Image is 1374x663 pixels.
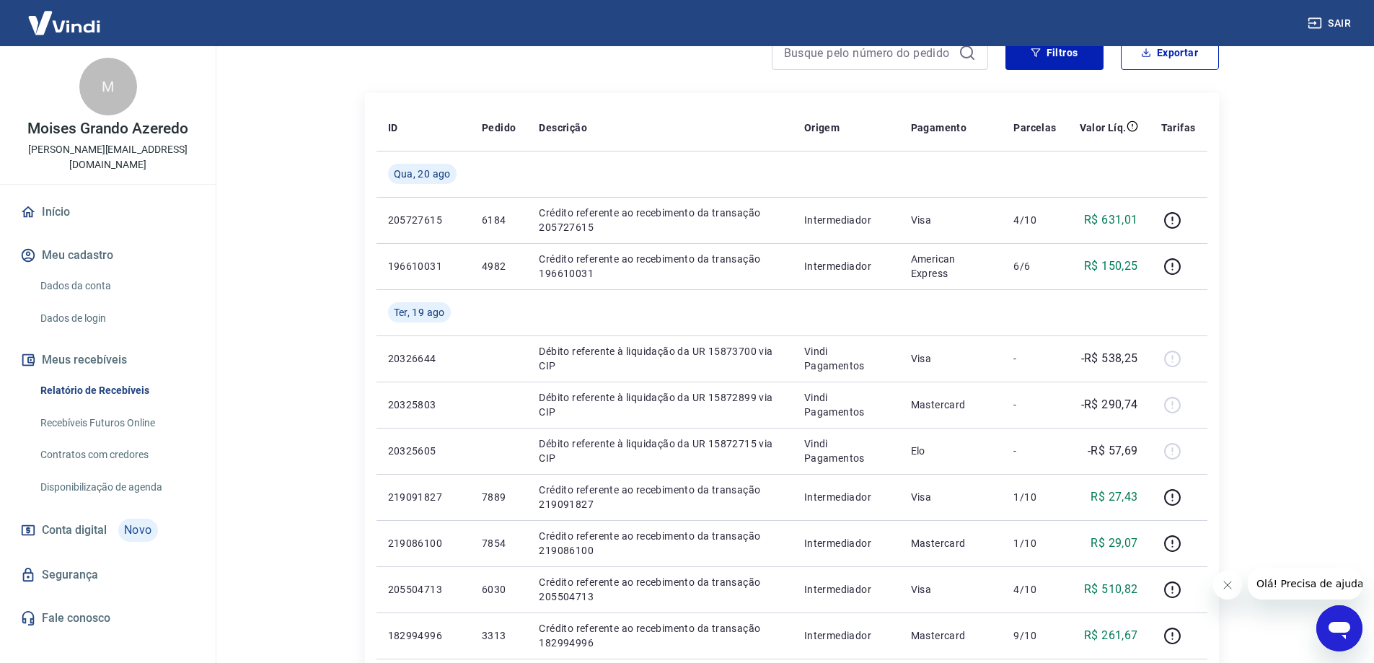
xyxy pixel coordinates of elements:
p: R$ 510,82 [1084,581,1138,598]
span: Novo [118,519,158,542]
a: Disponibilização de agenda [35,473,198,502]
p: Crédito referente ao recebimento da transação 182994996 [539,621,780,650]
p: -R$ 290,74 [1081,396,1138,413]
a: Relatório de Recebíveis [35,376,198,405]
p: 6184 [482,213,516,227]
p: R$ 27,43 [1091,488,1137,506]
p: Intermediador [804,582,888,597]
iframe: Fechar mensagem [1213,571,1242,600]
p: Crédito referente ao recebimento da transação 205727615 [539,206,780,234]
span: Conta digital [42,520,107,540]
span: Ter, 19 ago [394,305,445,320]
p: Mastercard [911,398,991,412]
p: 7854 [482,536,516,550]
p: 20326644 [388,351,459,366]
iframe: Botão para abrir a janela de mensagens [1316,605,1362,651]
p: 205727615 [388,213,459,227]
img: Vindi [17,1,111,45]
p: Intermediador [804,490,888,504]
button: Meus recebíveis [17,344,198,376]
p: Crédito referente ao recebimento da transação 219086100 [539,529,780,558]
p: 9/10 [1013,628,1056,643]
p: Visa [911,213,991,227]
p: 196610031 [388,259,459,273]
a: Fale conosco [17,602,198,634]
p: - [1013,351,1056,366]
a: Dados da conta [35,271,198,301]
button: Sair [1305,10,1357,37]
p: Intermediador [804,213,888,227]
input: Busque pelo número do pedido [784,42,953,63]
iframe: Mensagem da empresa [1248,568,1362,600]
a: Contratos com credores [35,440,198,470]
p: Visa [911,351,991,366]
p: 1/10 [1013,536,1056,550]
p: Crédito referente ao recebimento da transação 219091827 [539,483,780,511]
p: Pagamento [911,120,967,135]
button: Exportar [1121,35,1219,70]
p: 219091827 [388,490,459,504]
p: Intermediador [804,628,888,643]
span: Olá! Precisa de ajuda? [9,10,121,22]
p: Mastercard [911,536,991,550]
p: R$ 29,07 [1091,535,1137,552]
p: 7889 [482,490,516,504]
p: Crédito referente ao recebimento da transação 205504713 [539,575,780,604]
a: Início [17,196,198,228]
p: 20325803 [388,398,459,412]
p: - [1013,444,1056,458]
div: M [79,58,137,115]
a: Conta digitalNovo [17,513,198,548]
p: 4982 [482,259,516,273]
span: Qua, 20 ago [394,167,451,181]
p: Vindi Pagamentos [804,344,888,373]
a: Recebíveis Futuros Online [35,408,198,438]
p: Débito referente à liquidação da UR 15872899 via CIP [539,390,780,419]
p: 4/10 [1013,582,1056,597]
p: Valor Líq. [1080,120,1127,135]
button: Meu cadastro [17,240,198,271]
p: R$ 261,67 [1084,627,1138,644]
p: - [1013,398,1056,412]
p: 205504713 [388,582,459,597]
a: Dados de login [35,304,198,333]
p: 6/6 [1013,259,1056,273]
p: Pedido [482,120,516,135]
p: -R$ 57,69 [1088,442,1138,460]
p: Crédito referente ao recebimento da transação 196610031 [539,252,780,281]
p: Débito referente à liquidação da UR 15872715 via CIP [539,436,780,465]
p: Visa [911,490,991,504]
p: Vindi Pagamentos [804,436,888,465]
p: 4/10 [1013,213,1056,227]
p: R$ 150,25 [1084,258,1138,275]
p: Parcelas [1013,120,1056,135]
p: American Express [911,252,991,281]
p: Tarifas [1161,120,1196,135]
p: 3313 [482,628,516,643]
p: Visa [911,582,991,597]
button: Filtros [1005,35,1104,70]
p: 219086100 [388,536,459,550]
p: Vindi Pagamentos [804,390,888,419]
p: Origem [804,120,840,135]
p: 1/10 [1013,490,1056,504]
p: [PERSON_NAME][EMAIL_ADDRESS][DOMAIN_NAME] [12,142,204,172]
p: -R$ 538,25 [1081,350,1138,367]
p: Descrição [539,120,587,135]
p: 182994996 [388,628,459,643]
p: Elo [911,444,991,458]
p: Moises Grando Azeredo [27,121,188,136]
p: Intermediador [804,259,888,273]
a: Segurança [17,559,198,591]
p: 20325605 [388,444,459,458]
p: Intermediador [804,536,888,550]
p: Débito referente à liquidação da UR 15873700 via CIP [539,344,780,373]
p: R$ 631,01 [1084,211,1138,229]
p: Mastercard [911,628,991,643]
p: 6030 [482,582,516,597]
p: ID [388,120,398,135]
